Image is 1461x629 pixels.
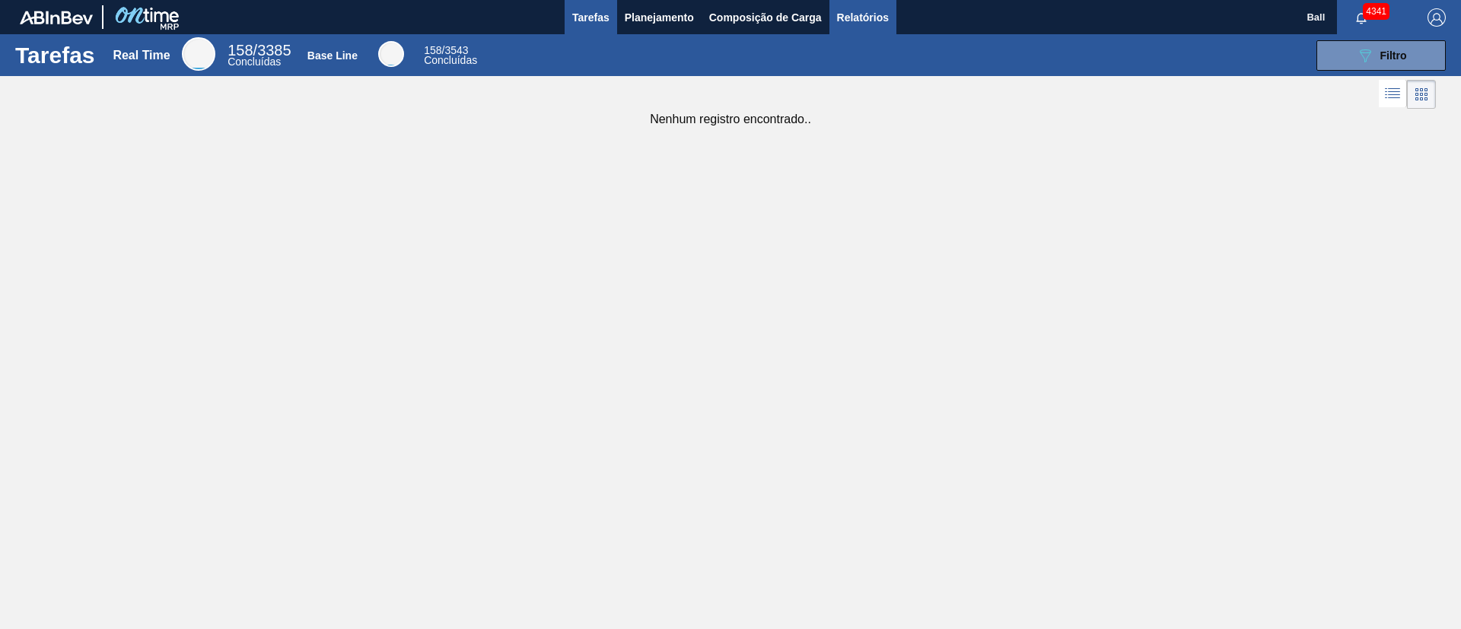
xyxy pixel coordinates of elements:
[228,44,291,67] div: Real Time
[378,41,404,67] div: Base Line
[228,56,281,68] span: Concluídas
[625,8,694,27] span: Planejamento
[113,49,170,62] div: Real Time
[424,46,477,65] div: Base Line
[1316,40,1446,71] button: Filtro
[307,49,358,62] div: Base Line
[20,11,93,24] img: TNhmsLtSVTkK8tSr43FrP2fwEKptu5GPRR3wAAAABJRU5ErkJggg==
[182,37,215,71] div: Real Time
[424,44,468,56] span: / 3543
[1428,8,1446,27] img: Logout
[228,42,291,59] span: / 3385
[1379,80,1407,109] div: Visão em Lista
[1407,80,1436,109] div: Visão em Cards
[228,42,253,59] span: 158
[572,8,610,27] span: Tarefas
[1337,7,1386,28] button: Notificações
[1363,3,1389,20] span: 4341
[15,46,95,64] h1: Tarefas
[837,8,889,27] span: Relatórios
[709,8,822,27] span: Composição de Carga
[1380,49,1407,62] span: Filtro
[424,44,441,56] span: 158
[424,54,477,66] span: Concluídas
